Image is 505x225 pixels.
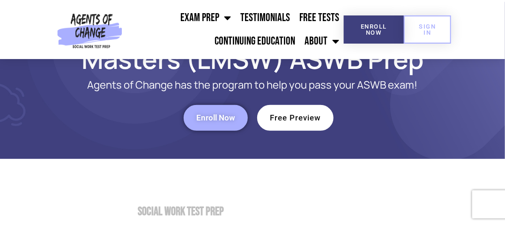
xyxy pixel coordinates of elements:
[344,15,403,44] a: Enroll Now
[419,23,437,36] span: SIGN IN
[196,114,235,122] span: Enroll Now
[270,114,321,122] span: Free Preview
[236,6,295,30] a: Testimonials
[184,105,248,131] a: Enroll Now
[23,48,482,70] h1: Masters (LMSW) ASWB Prep
[210,30,300,53] a: Continuing Education
[404,15,452,44] a: SIGN IN
[126,6,344,53] nav: Menu
[359,23,388,36] span: Enroll Now
[61,79,444,91] p: Agents of Change has the program to help you pass your ASWB exam!
[295,6,344,30] a: Free Tests
[176,6,236,30] a: Exam Prep
[300,30,344,53] a: About
[257,105,334,131] a: Free Preview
